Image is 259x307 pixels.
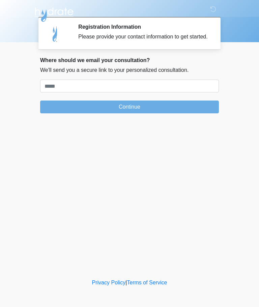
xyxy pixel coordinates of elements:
[33,5,75,22] img: Hydrate IV Bar - Arcadia Logo
[45,24,65,44] img: Agent Avatar
[40,101,219,113] button: Continue
[40,66,219,74] p: We'll send you a secure link to your personalized consultation.
[125,280,127,285] a: |
[127,280,167,285] a: Terms of Service
[78,33,209,41] div: Please provide your contact information to get started.
[92,280,126,285] a: Privacy Policy
[40,57,219,63] h2: Where should we email your consultation?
